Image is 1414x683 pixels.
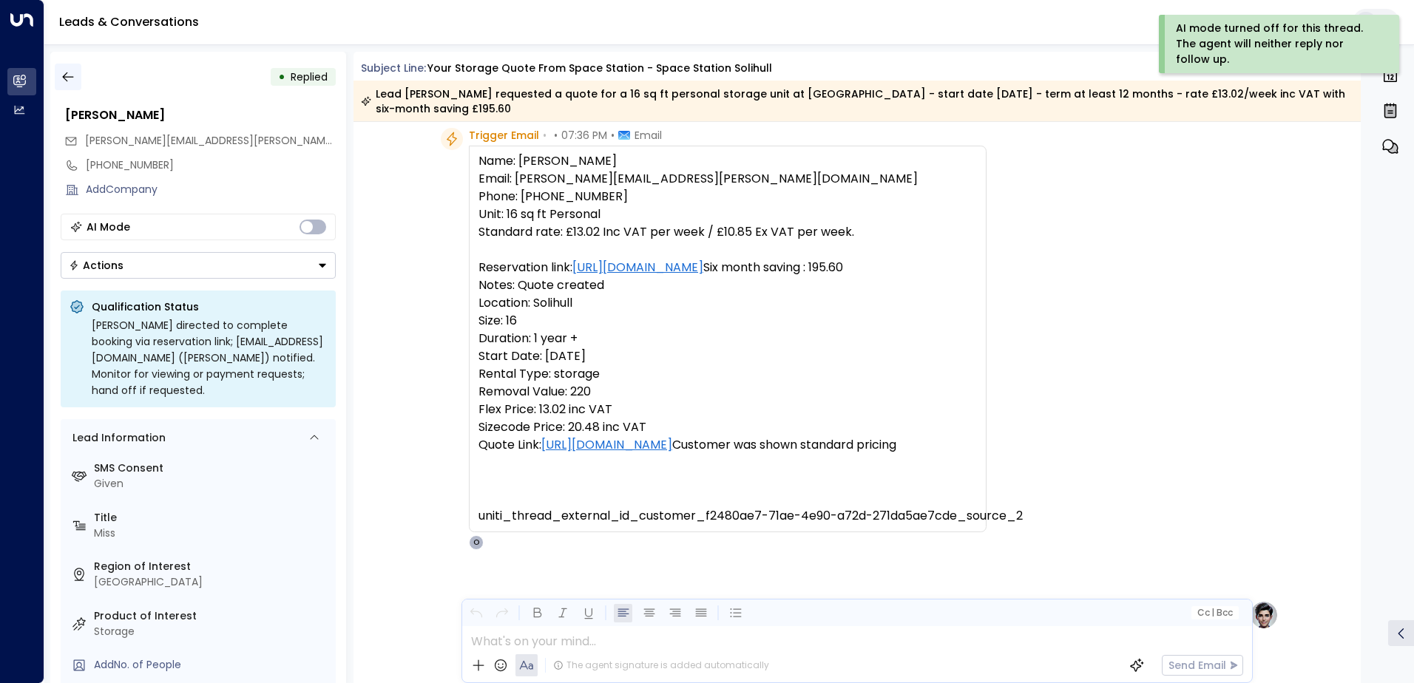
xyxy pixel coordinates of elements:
[94,526,330,541] div: Miss
[291,69,328,84] span: Replied
[61,252,336,279] div: Button group with a nested menu
[87,220,130,234] div: AI Mode
[85,133,336,149] span: katie.lampl@outlook.com
[92,299,327,314] p: Qualification Status
[94,624,330,639] div: Storage
[469,128,539,143] span: Trigger Email
[86,182,336,197] div: AddCompany
[65,106,336,124] div: [PERSON_NAME]
[635,128,662,143] span: Email
[541,436,672,454] a: [URL][DOMAIN_NAME]
[554,128,558,143] span: •
[94,461,330,476] label: SMS Consent
[94,476,330,492] div: Given
[67,430,166,446] div: Lead Information
[278,64,285,90] div: •
[467,604,485,622] button: Undo
[427,61,772,76] div: Your storage quote from Space Station - Space Station Solihull
[1211,608,1214,618] span: |
[572,259,703,276] a: [URL][DOMAIN_NAME]
[94,657,330,673] div: AddNo. of People
[1191,606,1238,620] button: Cc|Bcc
[94,510,330,526] label: Title
[69,259,124,272] div: Actions
[361,86,1353,116] div: Lead [PERSON_NAME] requested a quote for a 16 sq ft personal storage unit at [GEOGRAPHIC_DATA] - ...
[553,659,769,672] div: The agent signature is added automatically
[94,608,330,624] label: Product of Interest
[94,574,330,590] div: [GEOGRAPHIC_DATA]
[1197,608,1232,618] span: Cc Bcc
[85,133,419,148] span: [PERSON_NAME][EMAIL_ADDRESS][PERSON_NAME][DOMAIN_NAME]
[611,128,615,143] span: •
[469,535,484,550] div: O
[561,128,607,143] span: 07:36 PM
[1249,600,1279,630] img: profile-logo.png
[543,128,547,143] span: •
[59,13,199,30] a: Leads & Conversations
[361,61,426,75] span: Subject Line:
[1176,21,1379,67] div: AI mode turned off for this thread. The agent will neither reply nor follow up.
[478,152,977,525] pre: Name: [PERSON_NAME] Email: [PERSON_NAME][EMAIL_ADDRESS][PERSON_NAME][DOMAIN_NAME] Phone: [PHONE_N...
[61,252,336,279] button: Actions
[94,559,330,574] label: Region of Interest
[86,157,336,173] div: [PHONE_NUMBER]
[92,317,327,398] div: [PERSON_NAME] directed to complete booking via reservation link; [EMAIL_ADDRESS][DOMAIN_NAME] ([P...
[493,604,511,622] button: Redo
